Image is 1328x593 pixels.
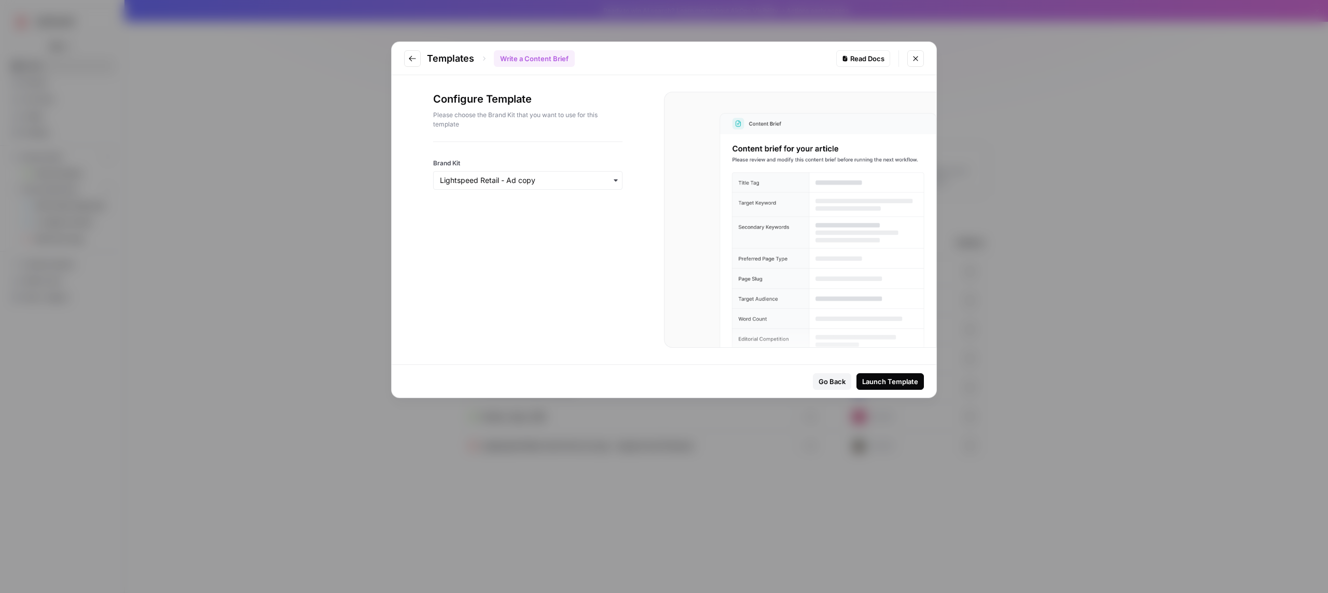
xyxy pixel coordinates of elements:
[813,373,851,390] button: Go Back
[907,50,924,67] button: Close modal
[862,376,918,387] div: Launch Template
[494,50,575,67] div: Write a Content Brief
[433,159,622,168] label: Brand Kit
[842,53,884,64] div: Read Docs
[433,92,622,142] div: Configure Template
[819,376,846,387] div: Go Back
[433,110,622,129] p: Please choose the Brand Kit that you want to use for this template
[427,50,575,67] div: Templates
[856,373,924,390] button: Launch Template
[440,175,616,186] input: Lightspeed Retail - Ad copy
[836,50,890,67] a: Read Docs
[404,50,421,67] button: Go to previous step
